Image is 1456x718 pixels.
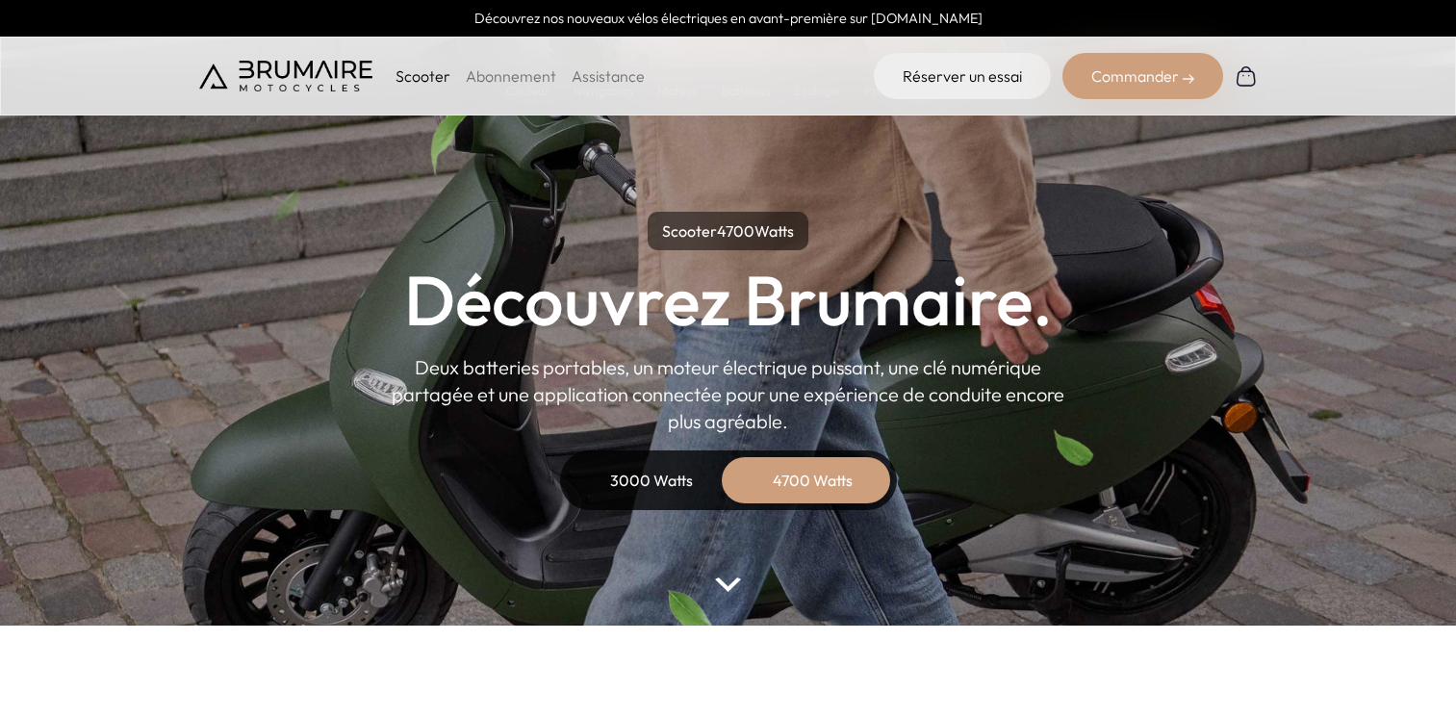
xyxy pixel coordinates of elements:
div: 4700 Watts [736,457,890,503]
a: Abonnement [466,66,556,86]
p: Deux batteries portables, un moteur électrique puissant, une clé numérique partagée et une applic... [392,354,1065,435]
span: 4700 [717,221,754,241]
p: Scooter Watts [648,212,808,250]
img: right-arrow-2.png [1183,73,1194,85]
p: Scooter [396,64,450,88]
img: Brumaire Motocycles [199,61,372,91]
a: Assistance [572,66,645,86]
img: Panier [1235,64,1258,88]
h1: Découvrez Brumaire. [404,266,1053,335]
div: 3000 Watts [575,457,728,503]
a: Réserver un essai [874,53,1051,99]
img: arrow-bottom.png [715,577,740,592]
div: Commander [1062,53,1223,99]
